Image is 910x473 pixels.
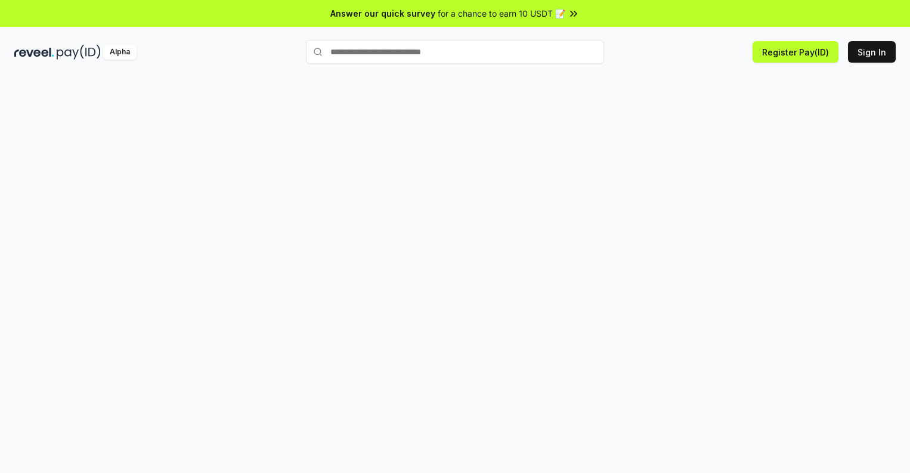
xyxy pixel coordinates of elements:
[103,45,137,60] div: Alpha
[57,45,101,60] img: pay_id
[438,7,565,20] span: for a chance to earn 10 USDT 📝
[330,7,435,20] span: Answer our quick survey
[753,41,838,63] button: Register Pay(ID)
[14,45,54,60] img: reveel_dark
[848,41,896,63] button: Sign In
